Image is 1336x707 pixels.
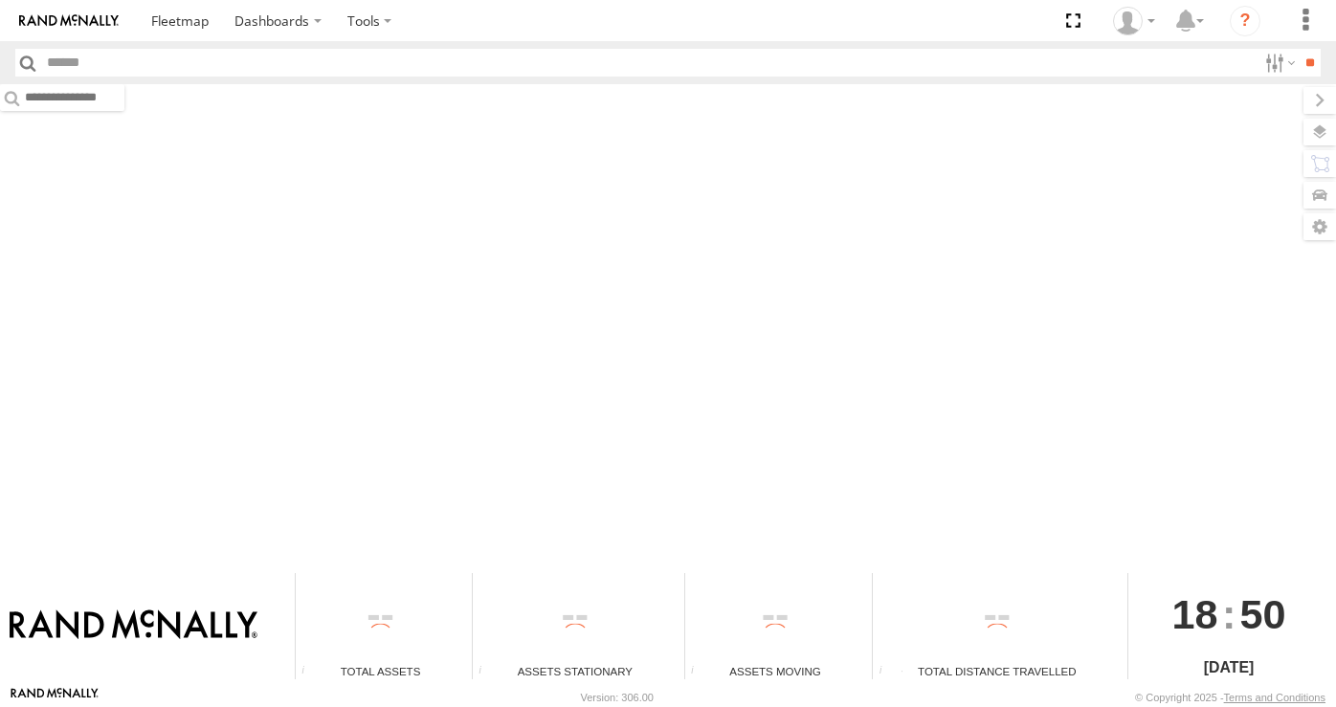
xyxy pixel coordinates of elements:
img: rand-logo.svg [19,14,119,28]
div: Version: 306.00 [581,692,654,703]
div: Total Distance Travelled [873,663,1121,679]
img: Rand McNally [10,609,257,642]
label: Search Filter Options [1258,49,1299,77]
div: Total distance travelled by all assets within specified date range and applied filters [873,665,902,679]
span: 50 [1240,573,1286,655]
a: Visit our Website [11,688,99,707]
div: [DATE] [1128,656,1328,679]
div: Total number of assets current in transit. [685,665,714,679]
div: Total Assets [296,663,465,679]
div: Assets Moving [685,663,866,679]
div: Valeo Dash [1106,7,1162,35]
div: © Copyright 2025 - [1135,692,1325,703]
i: ? [1230,6,1260,36]
div: Total number of assets current stationary. [473,665,501,679]
div: : [1128,573,1328,655]
div: Assets Stationary [473,663,677,679]
div: Total number of Enabled Assets [296,665,324,679]
a: Terms and Conditions [1224,692,1325,703]
label: Map Settings [1303,213,1336,240]
span: 18 [1172,573,1218,655]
